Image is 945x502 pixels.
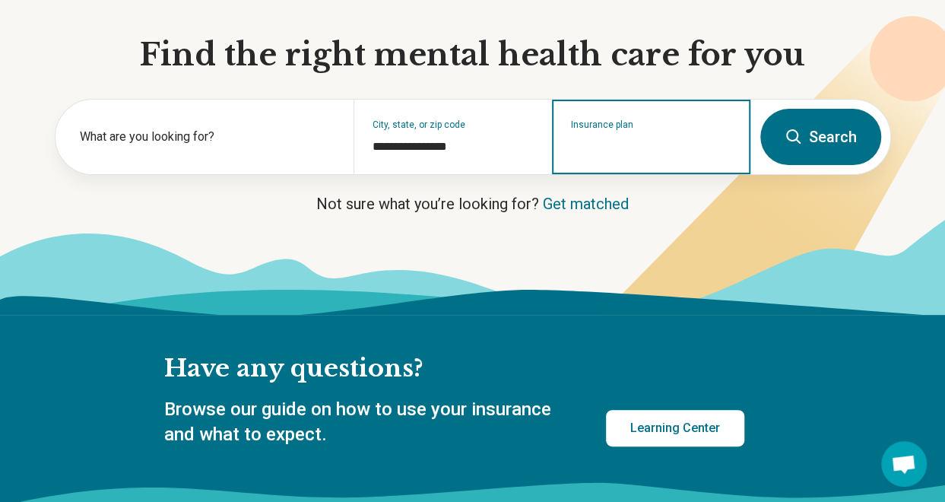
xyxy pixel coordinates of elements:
div: Open chat [881,441,927,487]
h1: Find the right mental health care for you [55,35,891,75]
h2: Have any questions? [164,353,744,385]
p: Not sure what you’re looking for? [55,193,891,214]
button: Search [760,109,881,165]
label: What are you looking for? [80,128,335,146]
p: Browse our guide on how to use your insurance and what to expect. [164,397,569,448]
a: Learning Center [606,410,744,446]
a: Get matched [543,195,629,213]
